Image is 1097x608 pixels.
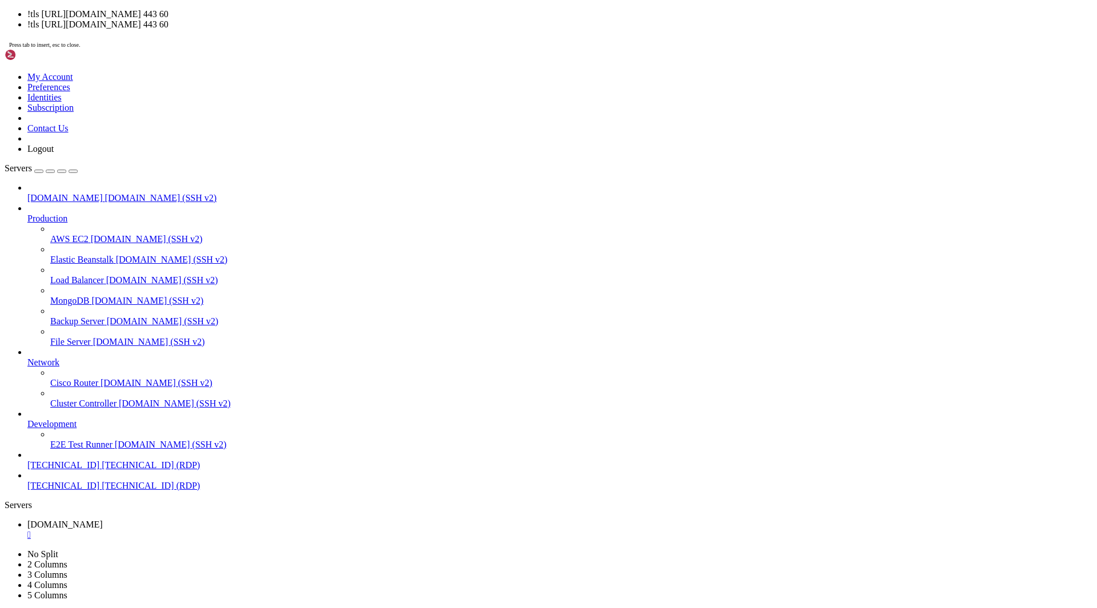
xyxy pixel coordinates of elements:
[37,63,42,72] span: ⠀
[107,316,219,326] span: [DOMAIN_NAME] (SSH v2)
[105,53,111,62] span: ⠀
[138,14,144,23] span: ⠀
[31,24,37,33] span: ⠀
[65,53,71,62] span: ⠋
[50,429,1092,450] li: E2E Test Runner [DOMAIN_NAME] (SSH v2)
[82,63,88,72] span: ⠀
[48,73,54,82] span: ⢟
[191,63,197,72] span: ⠀
[151,53,157,62] span: ⣶
[101,378,213,388] span: [DOMAIN_NAME] (SSH v2)
[139,53,145,62] span: ⠘
[184,14,190,23] span: ⠀
[27,530,1092,540] div: 
[168,63,174,72] span: ⠙
[25,73,31,82] span: ⠀
[37,73,42,82] span: ⢴
[191,53,197,62] span: ⠀
[157,73,162,82] span: ⡴
[139,43,145,53] span: ⡀
[174,73,179,82] span: ⠋
[145,63,151,72] span: ⠈
[25,24,31,33] span: ⠀
[71,43,77,53] span: ⡴
[54,53,59,62] span: ⠀
[59,53,65,62] span: ⣰
[128,43,134,53] span: ⠙
[168,34,174,43] span: ⠀
[19,24,25,33] span: ⠀
[178,14,184,23] span: ⠀
[59,14,65,23] span: ⠀
[50,337,1092,347] a: File Server [DOMAIN_NAME] (SSH v2)
[185,43,191,53] span: ⠀
[127,14,133,23] span: ⣀
[50,378,1092,388] a: Cisco Router [DOMAIN_NAME] (SSH v2)
[145,24,151,33] span: ⠀
[82,73,88,82] span: ⠀
[91,296,203,305] span: [DOMAIN_NAME] (SSH v2)
[59,43,65,53] span: ⠏
[50,255,114,264] span: Elastic Beanstalk
[162,43,168,53] span: ⠀
[54,43,59,53] span: ⠘
[128,34,134,43] span: ⠀
[27,123,69,133] a: Contact Us
[134,34,139,43] span: ⠀
[25,53,31,62] span: ⠀
[151,73,157,82] span: ⣸
[105,34,111,43] span: ⠤
[145,53,151,62] span: ⢶
[116,255,228,264] span: [DOMAIN_NAME] (SSH v2)
[88,43,94,53] span: ⠀
[111,73,117,82] span: ⠀
[128,53,134,62] span: ⠀
[117,73,122,82] span: ⠀
[27,409,1092,450] li: Development
[27,419,77,429] span: Development
[50,316,1092,327] a: Backup Server [DOMAIN_NAME] (SSH v2)
[31,73,37,82] span: ⣠
[151,24,157,33] span: ⠀
[191,43,197,53] span: ⠀
[151,34,157,43] span: ⠀
[122,43,128,53] span: ⠈
[54,24,59,33] span: ⠀
[27,347,1092,409] li: Network
[5,163,32,173] span: Servers
[99,34,105,43] span: ⠤
[50,440,1092,450] a: E2E Test Runner [DOMAIN_NAME] (SSH v2)
[65,73,71,82] span: ⠀
[179,43,185,53] span: ⠀
[162,63,168,72] span: ⡌
[14,34,19,43] span: ⠀
[50,296,1092,306] a: MongoDB [DOMAIN_NAME] (SSH v2)
[37,53,42,62] span: ⠀
[27,460,99,470] span: [TECHNICAL_ID]
[77,73,82,82] span: ⠀
[111,53,117,62] span: ⠀
[27,570,67,579] a: 3 Columns
[50,265,1092,285] li: Load Balancer [DOMAIN_NAME] (SSH v2)
[106,275,218,285] span: [DOMAIN_NAME] (SSH v2)
[27,520,103,529] span: [DOMAIN_NAME]
[77,24,82,33] span: ⠀
[25,34,31,43] span: ⠀
[50,234,89,244] span: AWS EC2
[105,63,111,72] span: ⠀
[27,193,1092,203] a: [DOMAIN_NAME] [DOMAIN_NAME] (SSH v2)
[19,63,25,72] span: ⠀
[14,43,19,53] span: ⠀
[27,203,1092,347] li: Production
[185,73,191,82] span: ⠋
[99,43,105,53] span: ⠀
[5,163,78,173] a: Servers
[59,63,65,72] span: ⠃
[155,14,161,23] span: ⠀
[65,24,71,33] span: ⠀
[48,43,54,53] span: ⠀
[31,63,37,72] span: ⠀
[42,24,48,33] span: ⠀
[99,14,105,23] span: ⠀
[27,481,1092,491] a: [TECHNICAL_ID] [TECHNICAL_ID] (RDP)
